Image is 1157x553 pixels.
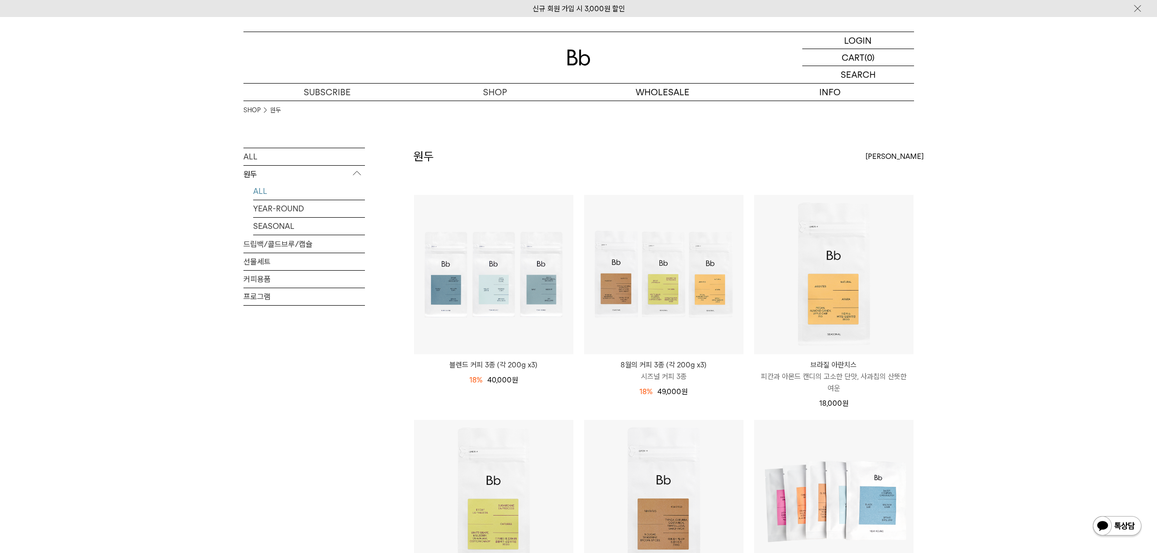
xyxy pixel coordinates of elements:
[469,374,483,386] div: 18%
[414,148,434,165] h2: 원두
[584,359,743,371] p: 8월의 커피 3종 (각 200g x3)
[754,359,914,371] p: 브라질 아란치스
[243,253,365,270] a: 선물세트
[802,32,914,49] a: LOGIN
[243,236,365,253] a: 드립백/콜드브루/캡슐
[584,359,743,382] a: 8월의 커피 3종 (각 200g x3) 시즈널 커피 3종
[819,399,848,408] span: 18,000
[842,399,848,408] span: 원
[243,105,260,115] a: SHOP
[253,218,365,235] a: SEASONAL
[841,66,876,83] p: SEARCH
[584,371,743,382] p: 시즈널 커피 3종
[414,359,573,371] a: 블렌드 커피 3종 (각 200g x3)
[681,387,688,396] span: 원
[657,387,688,396] span: 49,000
[487,376,518,384] span: 40,000
[754,359,914,394] a: 브라질 아란치스 피칸과 아몬드 캔디의 고소한 단맛, 사과칩의 산뜻한 여운
[567,50,590,66] img: 로고
[253,200,365,217] a: YEAR-ROUND
[865,151,924,162] span: [PERSON_NAME]
[844,32,872,49] p: LOGIN
[802,49,914,66] a: CART (0)
[864,49,875,66] p: (0)
[414,195,573,354] img: 블렌드 커피 3종 (각 200g x3)
[270,105,281,115] a: 원두
[842,49,864,66] p: CART
[411,84,579,101] a: SHOP
[243,148,365,165] a: ALL
[243,271,365,288] a: 커피용품
[754,371,914,394] p: 피칸과 아몬드 캔디의 고소한 단맛, 사과칩의 산뜻한 여운
[754,195,914,354] img: 브라질 아란치스
[512,376,518,384] span: 원
[243,166,365,183] p: 원두
[1092,515,1142,538] img: 카카오톡 채널 1:1 채팅 버튼
[533,4,625,13] a: 신규 회원 가입 시 3,000원 할인
[243,288,365,305] a: 프로그램
[746,84,914,101] p: INFO
[253,183,365,200] a: ALL
[639,386,653,397] div: 18%
[579,84,746,101] p: WHOLESALE
[243,84,411,101] a: SUBSCRIBE
[584,195,743,354] img: 8월의 커피 3종 (각 200g x3)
